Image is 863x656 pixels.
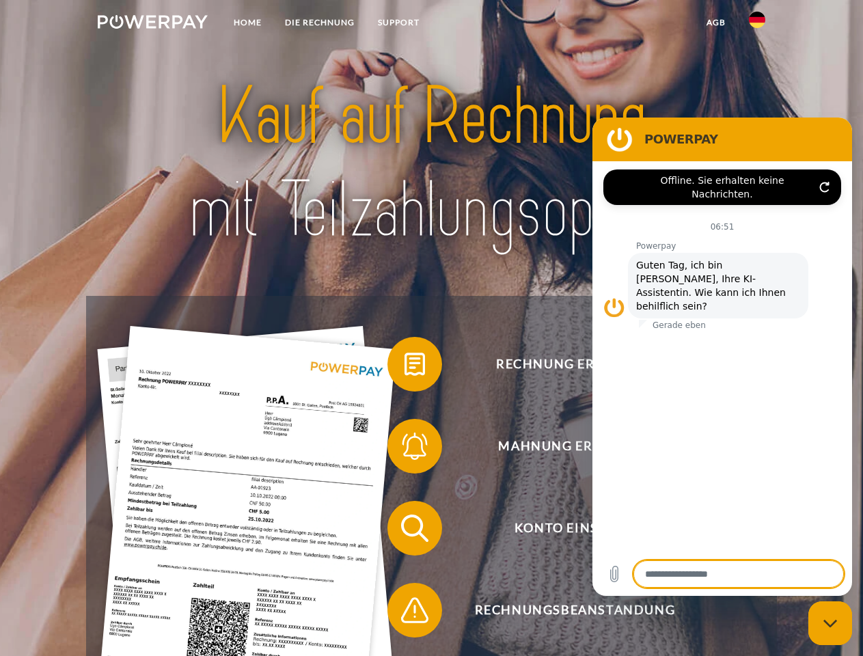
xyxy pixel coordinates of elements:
[398,593,432,627] img: qb_warning.svg
[808,601,852,645] iframe: Schaltfläche zum Öffnen des Messaging-Fensters; Konversation läuft
[366,10,431,35] a: SUPPORT
[131,66,732,262] img: title-powerpay_de.svg
[398,511,432,545] img: qb_search.svg
[387,337,743,392] button: Rechnung erhalten?
[222,10,273,35] a: Home
[387,501,743,556] button: Konto einsehen
[407,419,742,474] span: Mahnung erhalten?
[695,10,737,35] a: agb
[749,12,765,28] img: de
[387,419,743,474] button: Mahnung erhalten?
[592,118,852,596] iframe: Messaging-Fenster
[407,501,742,556] span: Konto einsehen
[407,337,742,392] span: Rechnung erhalten?
[398,429,432,463] img: qb_bell.svg
[387,583,743,638] button: Rechnungsbeanstandung
[273,10,366,35] a: DIE RECHNUNG
[398,347,432,381] img: qb_bill.svg
[98,15,208,29] img: logo-powerpay-white.svg
[407,583,742,638] span: Rechnungsbeanstandung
